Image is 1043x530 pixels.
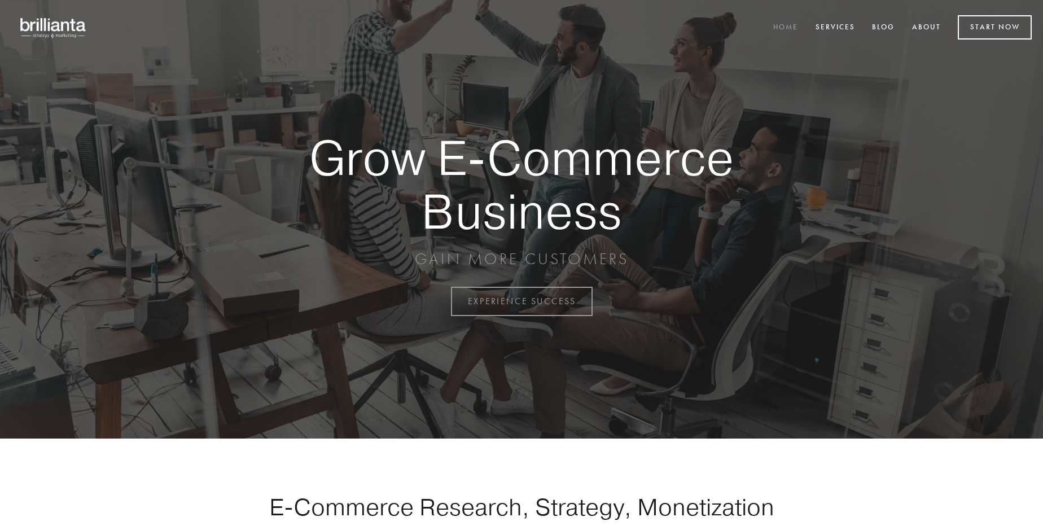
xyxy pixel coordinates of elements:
a: Home [766,19,805,37]
h1: E-Commerce Research, Strategy, Monetization [234,493,809,521]
a: Blog [865,19,902,37]
img: brillianta - research, strategy, marketing [11,11,96,44]
a: About [905,19,948,37]
a: EXPERIENCE SUCCESS [451,287,593,316]
strong: Grow E-Commerce Business [270,131,773,238]
a: Services [808,19,862,37]
a: Start Now [958,15,1032,40]
p: GAIN MORE CUSTOMERS [270,249,773,269]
